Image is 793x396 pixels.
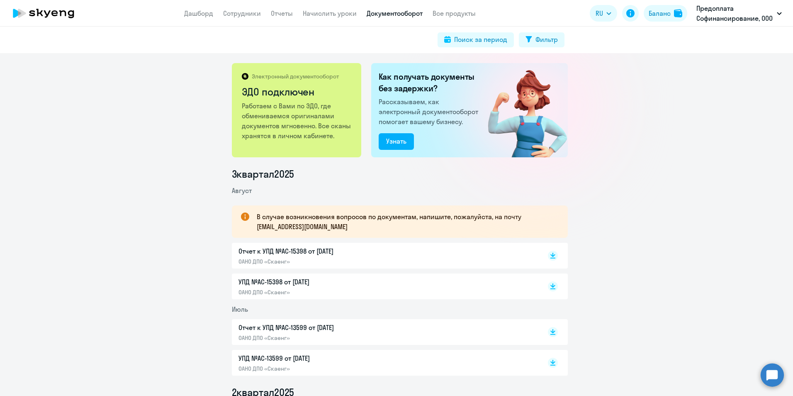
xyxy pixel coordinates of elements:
p: Работаем с Вами по ЭДО, где обмениваемся оригиналами документов мгновенно. Все сканы хранятся в л... [242,101,353,141]
span: Июль [232,305,248,313]
div: Узнать [386,136,406,146]
a: Отчет к УПД №AC-13599 от [DATE]ОАНО ДПО «Скаенг» [238,323,530,342]
button: RU [590,5,617,22]
h2: Как получать документы без задержки? [379,71,482,94]
p: Электронный документооборот [252,73,339,80]
a: УПД №AC-15398 от [DATE]ОАНО ДПО «Скаенг» [238,277,530,296]
p: Рассказываем, как электронный документооборот помогает вашему бизнесу. [379,97,482,127]
a: Начислить уроки [303,9,357,17]
div: Поиск за период [454,34,507,44]
p: Отчет к УПД №AC-13599 от [DATE] [238,323,413,332]
a: Все продукты [433,9,476,17]
p: ОАНО ДПО «Скаенг» [238,334,413,342]
span: RU [596,8,603,18]
p: В случае возникновения вопросов по документам, напишите, пожалуйста, на почту [EMAIL_ADDRESS][DOM... [257,212,553,232]
li: 3 квартал 2025 [232,167,568,181]
img: connected [474,63,568,157]
button: Балансbalance [644,5,687,22]
p: УПД №AC-13599 от [DATE] [238,353,413,363]
img: balance [674,9,682,17]
p: УПД №AC-15398 от [DATE] [238,277,413,287]
a: Дашборд [184,9,213,17]
button: Узнать [379,133,414,150]
p: Отчет к УПД №AC-15398 от [DATE] [238,246,413,256]
button: Предоплата Софинансирование, ООО "ХАЯТ КИМЬЯ" [692,3,786,23]
p: ОАНО ДПО «Скаенг» [238,258,413,265]
h2: ЭДО подключен [242,85,353,98]
p: Предоплата Софинансирование, ООО "ХАЯТ КИМЬЯ" [696,3,774,23]
a: Отчет к УПД №AC-15398 от [DATE]ОАНО ДПО «Скаенг» [238,246,530,265]
button: Фильтр [519,32,564,47]
a: Отчеты [271,9,293,17]
a: Сотрудники [223,9,261,17]
a: УПД №AC-13599 от [DATE]ОАНО ДПО «Скаенг» [238,353,530,372]
a: Документооборот [367,9,423,17]
p: ОАНО ДПО «Скаенг» [238,288,413,296]
div: Баланс [649,8,671,18]
p: ОАНО ДПО «Скаенг» [238,365,413,372]
button: Поиск за период [438,32,514,47]
div: Фильтр [535,34,558,44]
span: Август [232,186,252,195]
